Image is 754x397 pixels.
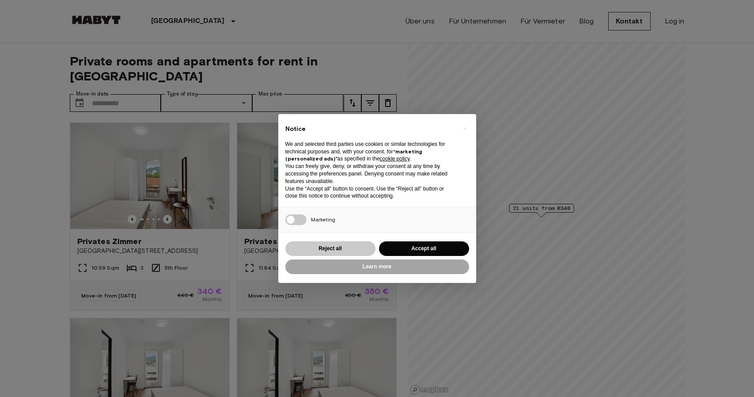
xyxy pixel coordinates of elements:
[285,163,455,185] p: You can freely give, deny, or withdraw your consent at any time by accessing the preferences pane...
[285,125,455,134] h2: Notice
[311,216,335,223] span: Marketing
[379,241,469,256] button: Accept all
[463,123,466,134] span: ×
[285,185,455,200] p: Use the “Accept all” button to consent. Use the “Reject all” button or close this notice to conti...
[458,121,472,135] button: Close this notice
[285,148,422,162] strong: “marketing (personalized ads)”
[285,260,469,274] button: Learn more
[380,156,410,162] a: cookie policy
[285,241,375,256] button: Reject all
[285,141,455,163] p: We and selected third parties use cookies or similar technologies for technical purposes and, wit...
